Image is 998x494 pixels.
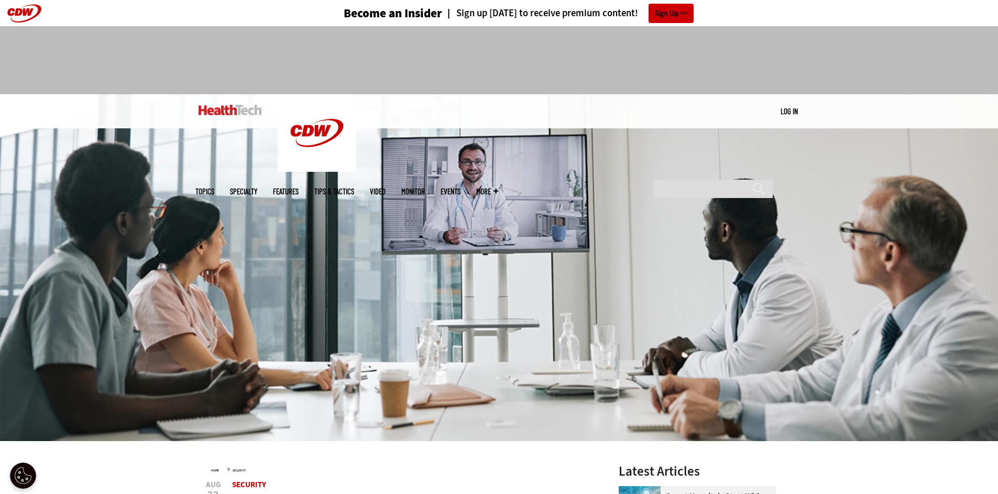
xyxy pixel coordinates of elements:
[10,463,36,489] div: Cookie Settings
[401,188,425,195] a: MonITor
[309,37,690,84] iframe: advertisement
[273,188,299,195] a: Features
[278,163,356,174] a: CDW
[344,7,442,19] h3: Become an Insider
[619,465,776,478] h3: Latest Articles
[314,188,354,195] a: Tips & Tactics
[232,479,266,490] a: Security
[211,468,219,473] a: Home
[195,188,214,195] span: Topics
[370,188,386,195] a: Video
[304,7,442,19] a: Become an Insider
[278,94,356,172] img: Home
[781,106,798,117] div: User menu
[230,188,257,195] span: Specialty
[206,481,221,489] span: Aug
[211,465,591,473] div: »
[649,4,694,23] a: Sign Up
[442,8,638,18] a: Sign up [DATE] to receive premium content!
[233,468,246,473] a: Security
[199,105,262,115] img: Home
[781,106,798,116] a: Log in
[10,463,36,489] button: Open Preferences
[476,188,498,195] span: More
[441,188,460,195] a: Events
